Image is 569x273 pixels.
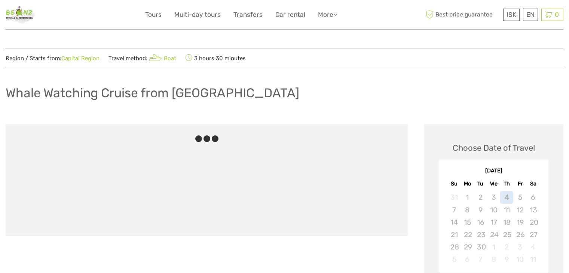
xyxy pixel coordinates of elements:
[108,53,176,63] span: Travel method:
[500,241,513,253] div: Not available Thursday, October 2nd, 2025
[275,9,305,20] a: Car rental
[487,228,500,241] div: Not available Wednesday, September 24th, 2025
[513,253,526,266] div: Not available Friday, October 10th, 2025
[474,228,487,241] div: Not available Tuesday, September 23rd, 2025
[513,216,526,228] div: Not available Friday, September 19th, 2025
[447,228,461,241] div: Not available Sunday, September 21st, 2025
[61,55,100,62] a: Capital Region
[461,191,474,203] div: Not available Monday, September 1st, 2025
[487,241,500,253] div: Not available Wednesday, October 1st, 2025
[474,179,487,189] div: Tu
[441,191,546,266] div: month 2025-09
[527,179,540,189] div: Sa
[500,204,513,216] div: Not available Thursday, September 11th, 2025
[513,191,526,203] div: Not available Friday, September 5th, 2025
[461,179,474,189] div: Mo
[500,216,513,228] div: Not available Thursday, September 18th, 2025
[447,253,461,266] div: Not available Sunday, October 5th, 2025
[174,9,221,20] a: Multi-day tours
[527,241,540,253] div: Not available Saturday, October 4th, 2025
[185,53,246,63] span: 3 hours 30 minutes
[447,204,461,216] div: Not available Sunday, September 7th, 2025
[233,9,263,20] a: Transfers
[6,6,35,24] img: 1598-dd87be38-8058-414b-8777-4cf53ab65514_logo_small.jpg
[513,179,526,189] div: Fr
[500,228,513,241] div: Not available Thursday, September 25th, 2025
[527,204,540,216] div: Not available Saturday, September 13th, 2025
[447,191,461,203] div: Not available Sunday, August 31st, 2025
[487,216,500,228] div: Not available Wednesday, September 17th, 2025
[461,228,474,241] div: Not available Monday, September 22nd, 2025
[318,9,337,20] a: More
[513,241,526,253] div: Not available Friday, October 3rd, 2025
[474,216,487,228] div: Not available Tuesday, September 16th, 2025
[447,179,461,189] div: Su
[6,55,100,62] span: Region / Starts from:
[527,216,540,228] div: Not available Saturday, September 20th, 2025
[513,228,526,241] div: Not available Friday, September 26th, 2025
[513,204,526,216] div: Not available Friday, September 12th, 2025
[147,55,176,62] a: Boat
[523,9,538,21] div: EN
[487,204,500,216] div: Not available Wednesday, September 10th, 2025
[453,142,535,154] div: Choose Date of Travel
[507,11,516,18] span: ISK
[461,216,474,228] div: Not available Monday, September 15th, 2025
[527,191,540,203] div: Not available Saturday, September 6th, 2025
[527,253,540,266] div: Not available Saturday, October 11th, 2025
[527,228,540,241] div: Not available Saturday, September 27th, 2025
[487,179,500,189] div: We
[424,9,501,21] span: Best price guarantee
[554,11,560,18] span: 0
[500,253,513,266] div: Not available Thursday, October 9th, 2025
[461,253,474,266] div: Not available Monday, October 6th, 2025
[439,167,548,175] div: [DATE]
[447,241,461,253] div: Not available Sunday, September 28th, 2025
[500,179,513,189] div: Th
[461,204,474,216] div: Not available Monday, September 8th, 2025
[474,241,487,253] div: Not available Tuesday, September 30th, 2025
[487,253,500,266] div: Not available Wednesday, October 8th, 2025
[500,191,513,203] div: Not available Thursday, September 4th, 2025
[145,9,162,20] a: Tours
[474,204,487,216] div: Not available Tuesday, September 9th, 2025
[487,191,500,203] div: Not available Wednesday, September 3rd, 2025
[461,241,474,253] div: Not available Monday, September 29th, 2025
[474,191,487,203] div: Not available Tuesday, September 2nd, 2025
[6,85,299,101] h1: Whale Watching Cruise from [GEOGRAPHIC_DATA]
[474,253,487,266] div: Not available Tuesday, October 7th, 2025
[447,216,461,228] div: Not available Sunday, September 14th, 2025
